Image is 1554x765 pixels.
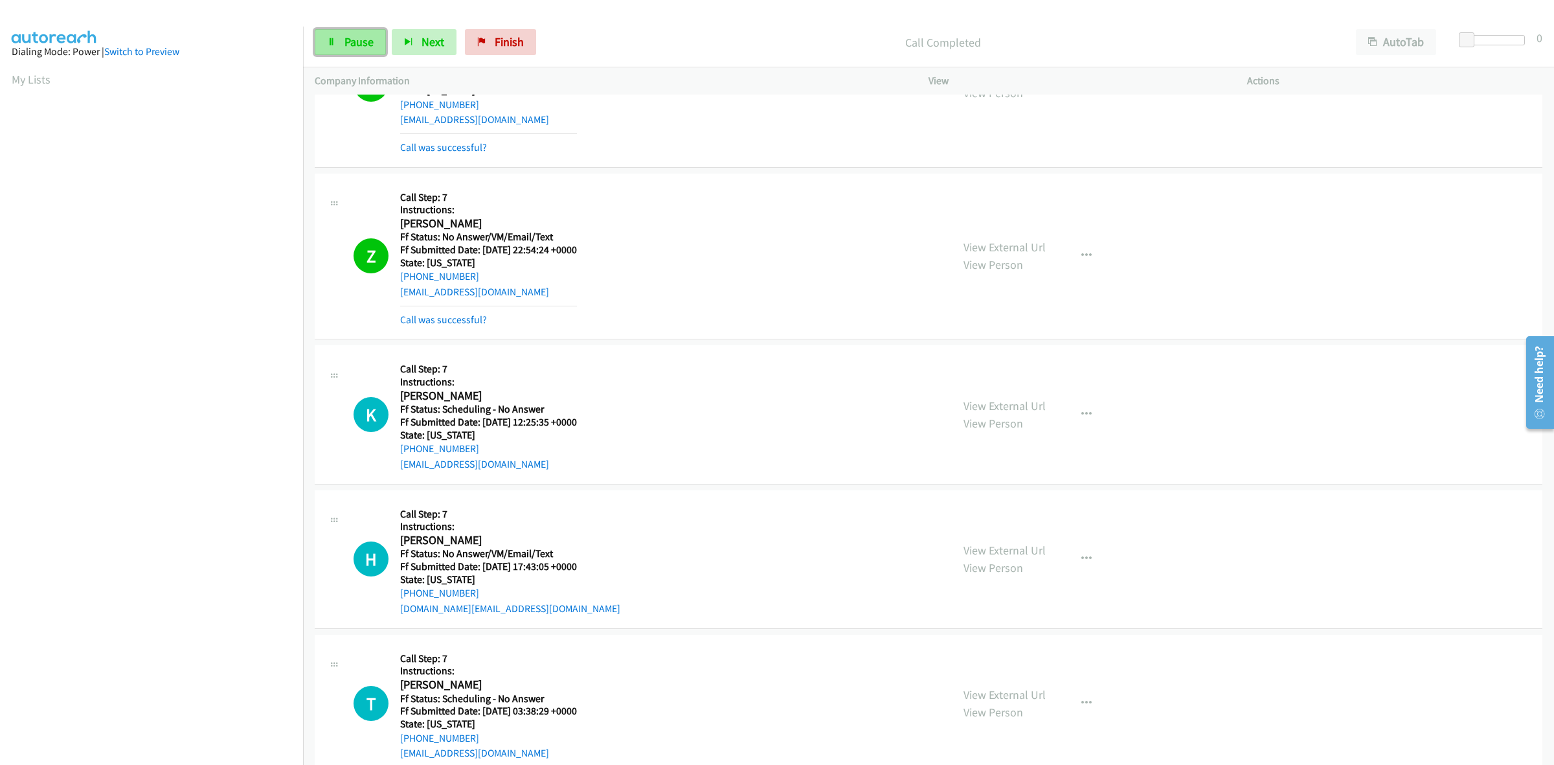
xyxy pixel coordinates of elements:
a: View External Url [963,398,1046,413]
a: View Person [963,560,1023,575]
a: View Person [963,86,1023,100]
h5: State: [US_STATE] [400,257,577,269]
div: Delay between calls (in seconds) [1465,35,1525,45]
h5: Instructions: [400,520,620,533]
h5: Call Step: 7 [400,508,620,521]
button: Next [392,29,456,55]
button: AutoTab [1356,29,1436,55]
h5: Ff Status: No Answer/VM/Email/Text [400,231,577,244]
h2: [PERSON_NAME] [400,678,577,692]
h5: Call Step: 7 [400,363,577,376]
span: Next [422,34,444,49]
h5: Instructions: [400,376,577,389]
iframe: Resource Center [1516,331,1554,434]
a: [DOMAIN_NAME][EMAIL_ADDRESS][DOMAIN_NAME] [400,602,620,615]
h5: State: [US_STATE] [400,718,577,731]
p: Actions [1247,73,1542,89]
a: [PHONE_NUMBER] [400,270,479,282]
h2: [PERSON_NAME] [400,389,577,404]
h5: Call Step: 7 [400,652,577,665]
h5: State: [US_STATE] [400,573,620,586]
a: [PHONE_NUMBER] [400,587,479,599]
a: [EMAIL_ADDRESS][DOMAIN_NAME] [400,747,549,759]
a: Finish [465,29,536,55]
h2: [PERSON_NAME] [400,533,620,548]
h5: Instructions: [400,665,577,678]
h5: Call Step: 7 [400,191,577,204]
h5: Ff Submitted Date: [DATE] 12:25:35 +0000 [400,416,577,429]
span: Finish [495,34,524,49]
h5: Instructions: [400,203,577,216]
h1: Z [354,238,388,273]
p: Company Information [315,73,905,89]
h5: Ff Submitted Date: [DATE] 17:43:05 +0000 [400,560,620,573]
h5: Ff Status: Scheduling - No Answer [400,692,577,705]
a: [PHONE_NUMBER] [400,98,479,111]
h5: State: [US_STATE] [400,429,577,442]
h5: Ff Submitted Date: [DATE] 22:54:24 +0000 [400,244,577,257]
a: My Lists [12,72,51,87]
p: Call Completed [554,34,1333,51]
a: Pause [315,29,386,55]
div: The call is yet to be attempted [354,686,388,721]
a: View Person [963,705,1023,720]
a: [EMAIL_ADDRESS][DOMAIN_NAME] [400,113,549,126]
h1: K [354,397,388,432]
h2: [PERSON_NAME] [400,216,577,231]
a: [EMAIL_ADDRESS][DOMAIN_NAME] [400,286,549,298]
a: [PHONE_NUMBER] [400,732,479,744]
a: View Person [963,257,1023,272]
a: Call was successful? [400,314,487,326]
a: View External Url [963,240,1046,255]
div: The call is yet to be attempted [354,397,388,432]
p: View [929,73,1224,89]
h1: T [354,686,388,721]
h5: Ff Submitted Date: [DATE] 03:38:29 +0000 [400,705,577,718]
a: View External Url [963,687,1046,702]
a: View External Url [963,543,1046,558]
span: Pause [344,34,374,49]
a: [PHONE_NUMBER] [400,442,479,455]
a: View Person [963,416,1023,431]
h1: H [354,542,388,577]
div: Dialing Mode: Power | [12,44,291,60]
a: [EMAIL_ADDRESS][DOMAIN_NAME] [400,458,549,470]
div: 0 [1537,29,1542,47]
div: The call is yet to be attempted [354,542,388,577]
a: Call was successful? [400,141,487,154]
h5: Ff Status: Scheduling - No Answer [400,403,577,416]
a: Switch to Preview [104,45,179,58]
h5: Ff Status: No Answer/VM/Email/Text [400,547,620,560]
iframe: Dialpad [12,100,303,715]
